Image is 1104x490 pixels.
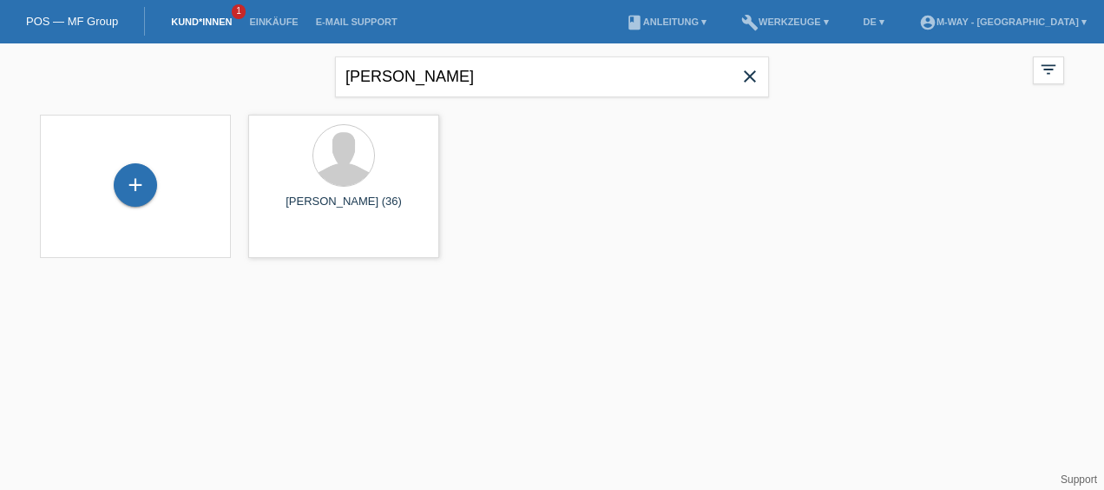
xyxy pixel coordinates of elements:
[26,15,118,28] a: POS — MF Group
[626,14,643,31] i: book
[115,170,156,200] div: Kund*in hinzufügen
[1061,473,1097,486] a: Support
[617,17,715,27] a: bookAnleitung ▾
[733,17,838,27] a: buildWerkzeuge ▾
[307,17,406,27] a: E-Mail Support
[1039,60,1058,79] i: filter_list
[910,17,1095,27] a: account_circlem-way - [GEOGRAPHIC_DATA] ▾
[262,195,425,222] div: [PERSON_NAME] (36)
[741,14,759,31] i: build
[855,17,893,27] a: DE ▾
[240,17,306,27] a: Einkäufe
[335,56,769,97] input: Suche...
[162,17,240,27] a: Kund*innen
[232,4,246,19] span: 1
[739,66,760,87] i: close
[919,14,936,31] i: account_circle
